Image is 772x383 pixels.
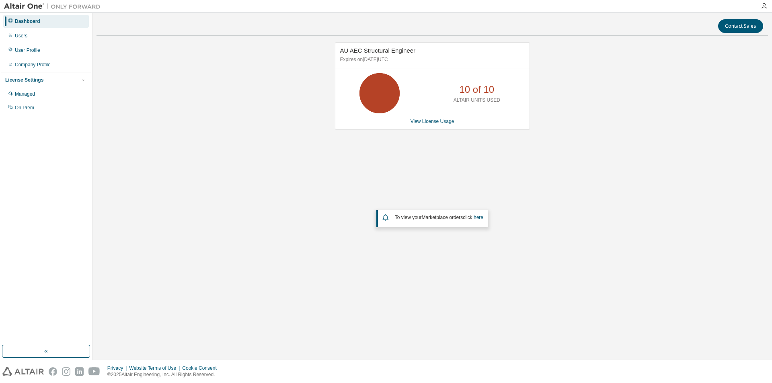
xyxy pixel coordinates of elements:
span: To view your click [395,215,483,220]
a: here [474,215,483,220]
span: AU AEC Structural Engineer [340,47,416,54]
a: View License Usage [411,119,454,124]
p: © 2025 Altair Engineering, Inc. All Rights Reserved. [107,371,222,378]
p: ALTAIR UNITS USED [454,97,500,104]
div: Company Profile [15,61,51,68]
div: Dashboard [15,18,40,25]
p: Expires on [DATE] UTC [340,56,523,63]
div: Users [15,33,27,39]
img: instagram.svg [62,367,70,376]
div: Website Terms of Use [129,365,182,371]
div: License Settings [5,77,43,83]
div: Privacy [107,365,129,371]
button: Contact Sales [718,19,763,33]
div: User Profile [15,47,40,53]
img: altair_logo.svg [2,367,44,376]
img: facebook.svg [49,367,57,376]
img: youtube.svg [88,367,100,376]
div: Cookie Consent [182,365,221,371]
div: On Prem [15,104,34,111]
p: 10 of 10 [459,83,494,96]
img: linkedin.svg [75,367,84,376]
em: Marketplace orders [422,215,463,220]
div: Managed [15,91,35,97]
img: Altair One [4,2,105,10]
